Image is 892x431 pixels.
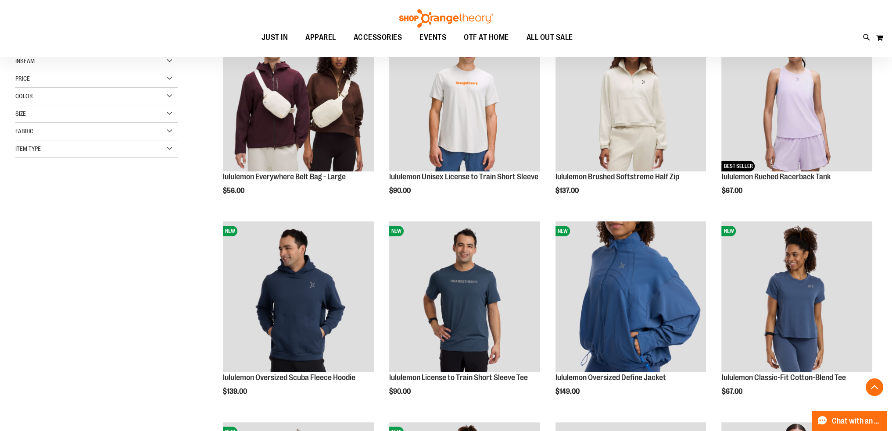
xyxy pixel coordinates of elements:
[717,16,877,217] div: product
[389,172,538,181] a: lululemon Unisex License to Train Short Sleeve
[551,217,711,417] div: product
[15,93,33,100] span: Color
[555,388,581,395] span: $149.00
[223,21,374,171] img: lululemon Everywhere Belt Bag - Large
[389,221,540,372] img: lululemon License to Train Short Sleeve Tee
[354,28,402,47] span: ACCESSORIES
[262,28,288,47] span: JUST IN
[721,21,872,171] img: lululemon Ruched Racerback Tank
[721,161,755,171] span: BEST SELLER
[555,221,706,374] a: lululemon Oversized Define JacketNEW
[223,172,346,181] a: lululemon Everywhere Belt Bag - Large
[15,128,33,135] span: Fabric
[464,28,509,47] span: OTF AT HOME
[223,226,237,236] span: NEW
[223,221,374,372] img: lululemon Oversized Scuba Fleece Hoodie
[219,16,378,217] div: product
[223,221,374,374] a: lululemon Oversized Scuba Fleece HoodieNEW
[389,21,540,173] a: lululemon Unisex License to Train Short SleeveNEW
[721,226,736,236] span: NEW
[555,221,706,372] img: lululemon Oversized Define Jacket
[223,388,248,395] span: $139.00
[555,187,580,195] span: $137.00
[389,187,412,195] span: $90.00
[555,172,679,181] a: lululemon Brushed Softstreme Half Zip
[832,417,881,425] span: Chat with an Expert
[419,28,446,47] span: EVENTS
[551,16,711,217] div: product
[527,28,573,47] span: ALL OUT SALE
[305,28,336,47] span: APPAREL
[721,172,830,181] a: lululemon Ruched Racerback Tank
[555,21,706,173] a: lululemon Brushed Softstreme Half ZipNEW
[219,217,378,417] div: product
[385,217,545,417] div: product
[555,226,570,236] span: NEW
[721,373,845,382] a: lululemon Classic-Fit Cotton-Blend Tee
[389,21,540,171] img: lululemon Unisex License to Train Short Sleeve
[721,187,743,195] span: $67.00
[717,217,877,417] div: product
[721,388,743,395] span: $67.00
[721,21,872,173] a: lululemon Ruched Racerback TankNEWBEST SELLER
[721,221,872,372] img: lululemon Classic-Fit Cotton-Blend Tee
[223,187,246,195] span: $56.00
[555,21,706,171] img: lululemon Brushed Softstreme Half Zip
[555,373,666,382] a: lululemon Oversized Define Jacket
[223,21,374,173] a: lululemon Everywhere Belt Bag - LargeNEW
[389,373,528,382] a: lululemon License to Train Short Sleeve Tee
[15,57,35,64] span: Inseam
[812,411,887,431] button: Chat with an Expert
[721,221,872,374] a: lululemon Classic-Fit Cotton-Blend TeeNEW
[223,373,355,382] a: lululemon Oversized Scuba Fleece Hoodie
[385,16,545,217] div: product
[15,110,26,117] span: Size
[389,221,540,374] a: lululemon License to Train Short Sleeve TeeNEW
[389,388,412,395] span: $90.00
[866,378,883,396] button: Back To Top
[15,75,30,82] span: Price
[15,145,41,152] span: Item Type
[398,9,494,28] img: Shop Orangetheory
[389,226,404,236] span: NEW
